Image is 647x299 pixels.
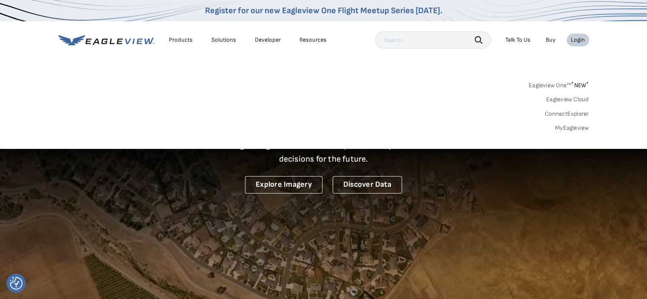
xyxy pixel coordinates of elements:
div: Login [571,36,585,44]
a: Eagleview Cloud [546,96,589,103]
a: Explore Imagery [245,176,322,194]
img: Revisit consent button [10,277,23,290]
a: Eagleview One™*NEW* [529,79,589,89]
a: Register for our new Eagleview One Flight Meetup Series [DATE]. [205,6,442,16]
a: Discover Data [333,176,402,194]
a: Developer [255,36,281,44]
button: Consent Preferences [10,277,23,290]
a: Buy [546,36,556,44]
div: Resources [299,36,327,44]
div: Solutions [211,36,236,44]
a: MyEagleview [555,124,589,132]
div: Talk To Us [505,36,530,44]
a: ConnectExplorer [545,110,589,118]
input: Search [375,31,491,48]
span: NEW [571,82,589,89]
div: Products [169,36,193,44]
